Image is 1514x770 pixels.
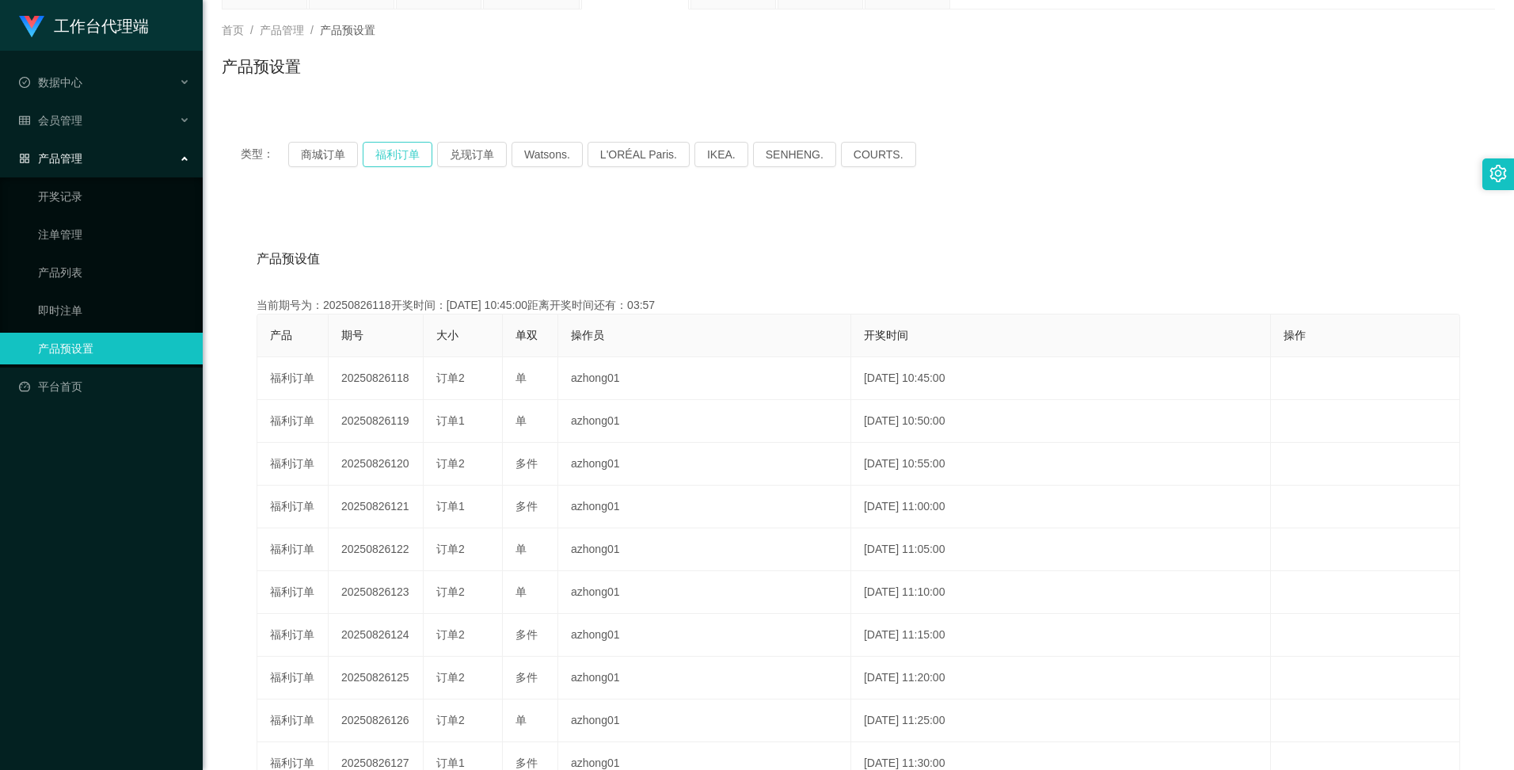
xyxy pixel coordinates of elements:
td: 福利订单 [257,614,329,657]
span: 开奖时间 [864,329,908,341]
td: 福利订单 [257,571,329,614]
span: 大小 [436,329,458,341]
td: azhong01 [558,443,851,486]
span: 订单2 [436,372,465,384]
td: 20250826124 [329,614,424,657]
i: 图标: setting [1489,165,1507,182]
span: 单 [515,414,527,427]
span: 单 [515,714,527,726]
span: 产品管理 [260,24,304,36]
td: [DATE] 11:15:00 [851,614,1271,657]
span: 单 [515,372,527,384]
h1: 工作台代理端 [54,1,149,51]
td: 福利订单 [257,657,329,699]
span: 会员管理 [19,114,82,127]
button: L'ORÉAL Paris. [588,142,690,167]
td: azhong01 [558,614,851,657]
button: IKEA. [694,142,748,167]
span: 订单1 [436,757,465,769]
td: 20250826119 [329,400,424,443]
button: 福利订单 [363,142,432,167]
span: 订单1 [436,500,465,513]
span: 多件 [515,457,538,470]
button: COURTS. [841,142,916,167]
span: 产品预设值 [257,250,320,269]
td: 20250826121 [329,486,424,528]
td: [DATE] 10:45:00 [851,357,1271,400]
div: 当前期号为：20250826118开奖时间：[DATE] 10:45:00距离开奖时间还有：03:57 [257,297,1460,314]
a: 开奖记录 [38,181,190,212]
i: 图标: appstore-o [19,153,30,164]
span: 订单2 [436,543,465,555]
span: 多件 [515,500,538,513]
a: 产品列表 [38,257,190,288]
td: azhong01 [558,357,851,400]
span: 单 [515,543,527,555]
td: 20250826118 [329,357,424,400]
span: 产品管理 [19,152,82,165]
td: [DATE] 10:55:00 [851,443,1271,486]
td: 福利订单 [257,357,329,400]
td: [DATE] 11:00:00 [851,486,1271,528]
span: 订单2 [436,585,465,598]
span: 多件 [515,628,538,641]
span: 产品 [270,329,292,341]
td: [DATE] 11:20:00 [851,657,1271,699]
td: azhong01 [558,486,851,528]
a: 产品预设置 [38,333,190,364]
h1: 产品预设置 [222,55,301,78]
td: [DATE] 10:50:00 [851,400,1271,443]
span: 多件 [515,671,538,684]
td: azhong01 [558,528,851,571]
span: 产品预设置 [320,24,375,36]
span: 订单2 [436,671,465,684]
span: 期号 [341,329,363,341]
span: 操作 [1284,329,1306,341]
td: [DATE] 11:25:00 [851,699,1271,742]
span: 订单2 [436,628,465,641]
i: 图标: table [19,115,30,126]
td: 20250826120 [329,443,424,486]
span: 多件 [515,757,538,769]
td: azhong01 [558,571,851,614]
span: 类型： [241,142,288,167]
a: 即时注单 [38,295,190,326]
span: 操作员 [571,329,604,341]
td: azhong01 [558,657,851,699]
a: 图标: dashboard平台首页 [19,371,190,402]
td: [DATE] 11:05:00 [851,528,1271,571]
td: 福利订单 [257,400,329,443]
span: 单 [515,585,527,598]
button: 商城订单 [288,142,358,167]
td: 福利订单 [257,699,329,742]
button: Watsons. [512,142,583,167]
td: 福利订单 [257,443,329,486]
td: [DATE] 11:10:00 [851,571,1271,614]
td: 福利订单 [257,528,329,571]
i: 图标: check-circle-o [19,77,30,88]
td: azhong01 [558,699,851,742]
span: 数据中心 [19,76,82,89]
span: 订单2 [436,714,465,726]
span: 订单1 [436,414,465,427]
a: 工作台代理端 [19,19,149,32]
a: 注单管理 [38,219,190,250]
span: / [250,24,253,36]
td: 20250826126 [329,699,424,742]
button: 兑现订单 [437,142,507,167]
td: 福利订单 [257,486,329,528]
span: / [310,24,314,36]
td: 20250826122 [329,528,424,571]
span: 单双 [515,329,538,341]
td: azhong01 [558,400,851,443]
img: logo.9652507e.png [19,16,44,38]
span: 订单2 [436,457,465,470]
button: SENHENG. [753,142,836,167]
td: 20250826125 [329,657,424,699]
span: 首页 [222,24,244,36]
td: 20250826123 [329,571,424,614]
